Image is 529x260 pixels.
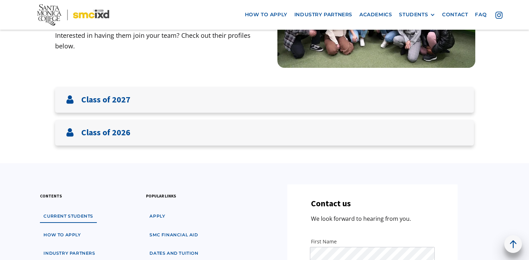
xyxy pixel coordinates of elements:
img: User icon [66,95,74,104]
a: how to apply [241,8,291,21]
a: SMC financial aid [146,229,201,242]
label: First Name [311,238,434,245]
h3: Contact us [311,199,351,209]
div: STUDENTS [399,12,428,18]
a: contact [439,8,471,21]
a: apply [146,210,169,223]
a: dates and tuition [146,247,202,260]
h3: popular links [146,193,176,199]
div: STUDENTS [399,12,435,18]
a: how to apply [40,229,84,242]
p: We look forward to hearing from you. [311,214,411,224]
a: back to top [504,235,522,253]
a: faq [471,8,490,21]
img: Santa Monica College - SMC IxD logo [37,4,109,25]
img: User icon [66,128,74,137]
h3: contents [40,193,62,199]
a: Current students [40,210,97,223]
a: industry partners [40,247,99,260]
img: icon - instagram [495,11,502,18]
a: industry partners [291,8,356,21]
h3: Class of 2027 [81,95,130,105]
a: Academics [356,8,395,21]
h3: Class of 2026 [81,128,130,138]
